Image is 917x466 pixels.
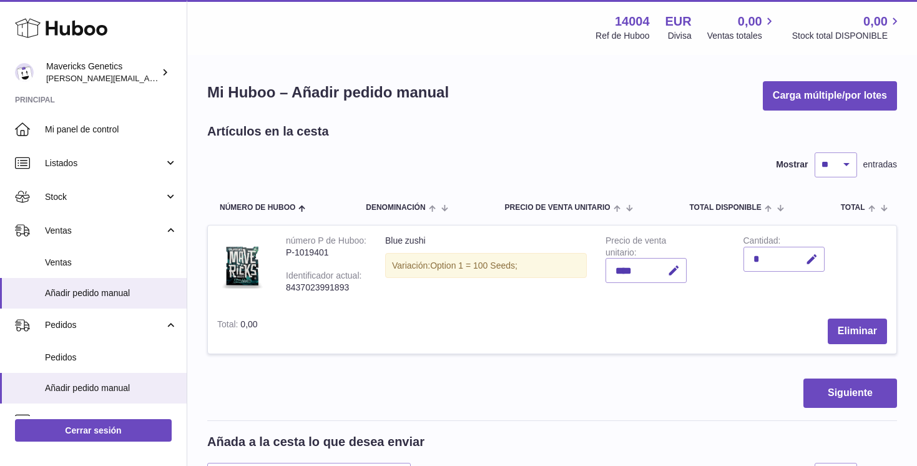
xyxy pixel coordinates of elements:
div: número P de Huboo [286,235,366,249]
div: P-1019401 [286,247,366,259]
img: pablo@mavericksgenetics.com [15,63,34,82]
span: Denominación [366,204,425,212]
span: Número de Huboo [220,204,295,212]
span: Añadir pedido manual [45,382,177,394]
a: Cerrar sesión [15,419,172,442]
label: Cantidad [743,235,781,249]
span: 0,00 [240,319,257,329]
a: 0,00 Stock total DISPONIBLE [792,13,902,42]
span: Listados [45,157,164,169]
span: Total [841,204,865,212]
div: Identificador actual [286,270,361,284]
td: Blue zushi [376,226,596,310]
button: Eliminar [828,319,887,344]
span: 0,00 [738,13,762,30]
div: Ref de Huboo [596,30,649,42]
div: 8437023991893 [286,282,366,294]
span: Mi panel de control [45,124,177,136]
button: Siguiente [803,379,897,408]
div: Variación: [385,253,587,279]
span: Uso [45,414,177,426]
div: Divisa [668,30,692,42]
span: Option 1 = 100 Seeds; [430,260,517,270]
span: Pedidos [45,352,177,364]
h2: Añada a la cesta lo que desea enviar [207,434,424,450]
span: [PERSON_NAME][EMAIL_ADDRESS][DOMAIN_NAME] [46,73,250,83]
img: Blue zushi [217,235,267,297]
span: Precio de venta unitario [504,204,610,212]
strong: EUR [665,13,692,30]
strong: 14004 [615,13,650,30]
label: Mostrar [776,159,808,171]
span: Ventas [45,257,177,269]
span: entradas [863,159,897,171]
h2: Artículos en la cesta [207,123,329,140]
h1: Mi Huboo – Añadir pedido manual [207,82,449,102]
a: 0,00 Ventas totales [707,13,777,42]
span: Ventas totales [707,30,777,42]
span: 0,00 [863,13,888,30]
span: Añadir pedido manual [45,287,177,299]
span: Ventas [45,225,164,237]
span: Stock total DISPONIBLE [792,30,902,42]
button: Carga múltiple/por lotes [763,81,897,111]
span: Total DISPONIBLE [689,204,761,212]
span: Pedidos [45,319,164,331]
label: Total [217,319,240,332]
label: Precio de venta unitario [606,235,666,260]
div: Mavericks Genetics [46,61,159,84]
span: Stock [45,191,164,203]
